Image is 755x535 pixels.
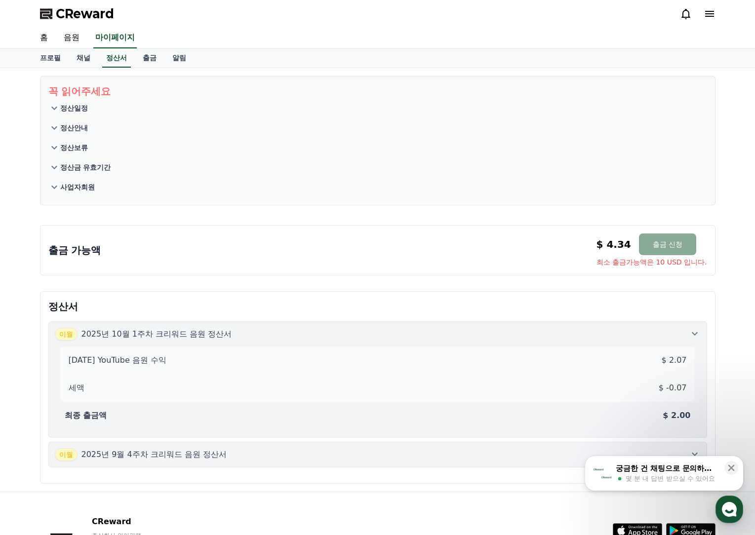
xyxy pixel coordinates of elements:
[596,237,631,251] p: $ 4.34
[48,138,707,157] button: 정산보류
[48,177,707,197] button: 사업자회원
[55,328,78,341] span: 이월
[639,233,696,255] button: 출금 신청
[48,243,101,257] p: 출금 가능액
[81,449,227,460] p: 2025년 9월 4주차 크리워드 음원 정산서
[60,182,95,192] p: 사업자회원
[153,328,164,336] span: 설정
[127,313,190,338] a: 설정
[102,49,131,68] a: 정산서
[60,162,111,172] p: 정산금 유효기간
[32,28,56,48] a: 홈
[60,143,88,153] p: 정산보류
[31,328,37,336] span: 홈
[93,28,137,48] a: 마이페이지
[60,123,88,133] p: 정산안내
[81,328,232,340] p: 2025년 10월 1주차 크리워드 음원 정산서
[48,157,707,177] button: 정산금 유효기간
[48,84,707,98] p: 꼭 읽어주세요
[90,328,102,336] span: 대화
[662,354,687,366] p: $ 2.07
[65,313,127,338] a: 대화
[56,6,114,22] span: CReward
[60,103,88,113] p: 정산일정
[48,321,707,438] button: 이월 2025년 10월 1주차 크리워드 음원 정산서 [DATE] YouTube 음원 수익 $ 2.07 세액 $ -0.07 최종 출금액 $ 2.00
[596,257,707,267] span: 최소 출금가능액은 10 USD 입니다.
[69,49,98,68] a: 채널
[92,516,212,528] p: CReward
[65,410,107,421] p: 최종 출금액
[55,448,78,461] span: 이월
[48,118,707,138] button: 정산안내
[164,49,194,68] a: 알림
[659,382,687,394] p: $ -0.07
[3,313,65,338] a: 홈
[69,354,166,366] p: [DATE] YouTube 음원 수익
[48,300,707,313] p: 정산서
[663,410,690,421] p: $ 2.00
[48,442,707,467] button: 이월 2025년 9월 4주차 크리워드 음원 정산서
[69,382,84,394] p: 세액
[40,6,114,22] a: CReward
[48,98,707,118] button: 정산일정
[135,49,164,68] a: 출금
[32,49,69,68] a: 프로필
[56,28,87,48] a: 음원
